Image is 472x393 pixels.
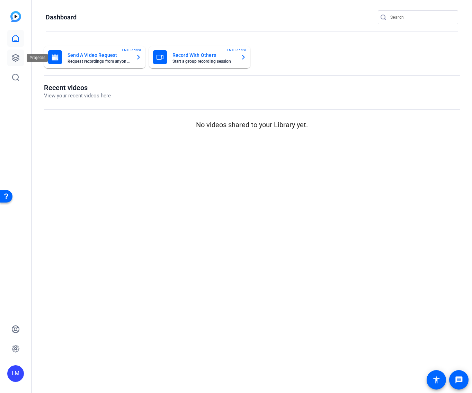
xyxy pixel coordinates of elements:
mat-card-title: Send A Video Request [68,51,130,59]
mat-card-title: Record With Others [172,51,235,59]
mat-icon: accessibility [432,376,440,384]
input: Search [390,13,453,21]
h1: Recent videos [44,84,111,92]
mat-card-subtitle: Request recordings from anyone, anywhere [68,59,130,63]
span: ENTERPRISE [227,47,247,53]
mat-card-subtitle: Start a group recording session [172,59,235,63]
img: blue-gradient.svg [10,11,21,22]
span: ENTERPRISE [122,47,142,53]
mat-icon: message [455,376,463,384]
div: LM [7,365,24,382]
h1: Dashboard [46,13,77,21]
p: No videos shared to your Library yet. [44,120,460,130]
p: View your recent videos here [44,92,111,100]
div: Projects [27,54,48,62]
button: Send A Video RequestRequest recordings from anyone, anywhereENTERPRISE [44,46,145,68]
button: Record With OthersStart a group recording sessionENTERPRISE [149,46,250,68]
